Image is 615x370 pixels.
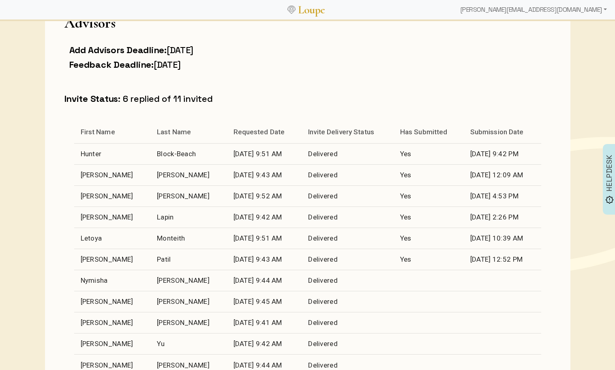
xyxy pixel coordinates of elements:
[394,185,464,207] td: Yes
[287,6,296,14] img: Loupe Logo
[227,270,302,291] td: [DATE] 9:44 AM
[464,207,541,228] td: [DATE] 2:26 PM
[302,291,394,312] td: Delivered
[74,120,151,143] th: First Name
[150,228,227,249] td: Monteith
[302,207,394,228] td: Delivered
[150,333,227,354] td: Yu
[74,228,151,249] td: Letoya
[74,270,151,291] td: Nymisha
[150,291,227,312] td: [PERSON_NAME]
[464,143,541,164] td: [DATE] 9:42 PM
[74,207,151,228] td: [PERSON_NAME]
[296,2,328,17] a: Loupe
[150,120,227,143] th: Last Name
[150,312,227,333] td: [PERSON_NAME]
[302,185,394,207] td: Delivered
[227,291,302,312] td: [DATE] 9:45 AM
[150,185,227,207] td: [PERSON_NAME]
[464,185,541,207] td: [DATE] 4:53 PM
[394,120,464,143] th: Has Submitted
[150,270,227,291] td: [PERSON_NAME]
[64,93,551,104] h3: : 6 replied of 11 invited
[150,164,227,185] td: [PERSON_NAME]
[69,44,303,56] h3: [DATE]
[302,228,394,249] td: Delivered
[227,185,302,207] td: [DATE] 9:52 AM
[227,333,302,354] td: [DATE] 9:42 AM
[394,207,464,228] td: Yes
[464,164,541,185] td: [DATE] 12:09 AM
[64,93,118,104] span: Invite Status
[227,312,302,333] td: [DATE] 9:41 AM
[302,333,394,354] td: Delivered
[74,291,151,312] td: [PERSON_NAME]
[394,143,464,164] td: Yes
[302,143,394,164] td: Delivered
[74,333,151,354] td: [PERSON_NAME]
[227,143,302,164] td: [DATE] 9:51 AM
[150,249,227,270] td: Patil
[394,164,464,185] td: Yes
[227,120,302,143] th: Requested Date
[394,249,464,270] td: Yes
[302,312,394,333] td: Delivered
[69,59,154,70] span: Feedback Deadline:
[74,164,151,185] td: [PERSON_NAME]
[302,270,394,291] td: Delivered
[464,228,541,249] td: [DATE] 10:39 AM
[227,228,302,249] td: [DATE] 9:51 AM
[74,249,151,270] td: [PERSON_NAME]
[74,312,151,333] td: [PERSON_NAME]
[150,207,227,228] td: Lapin
[150,143,227,164] td: Block-Beach
[227,249,302,270] td: [DATE] 9:43 AM
[302,249,394,270] td: Delivered
[227,164,302,185] td: [DATE] 9:43 AM
[394,228,464,249] td: Yes
[464,249,541,270] td: [DATE] 12:52 PM
[64,15,551,31] h1: Advisors
[457,2,610,18] div: [PERSON_NAME][EMAIL_ADDRESS][DOMAIN_NAME]
[464,120,541,143] th: Submission Date
[302,164,394,185] td: Delivered
[69,44,167,56] span: Add Advisors Deadline:
[605,196,614,204] img: brightness_alert_FILL0_wght500_GRAD0_ops.svg
[69,59,303,70] h3: [DATE]
[227,207,302,228] td: [DATE] 9:42 AM
[74,143,151,164] td: Hunter
[74,185,151,207] td: [PERSON_NAME]
[302,120,394,143] th: Invite Delivery Status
